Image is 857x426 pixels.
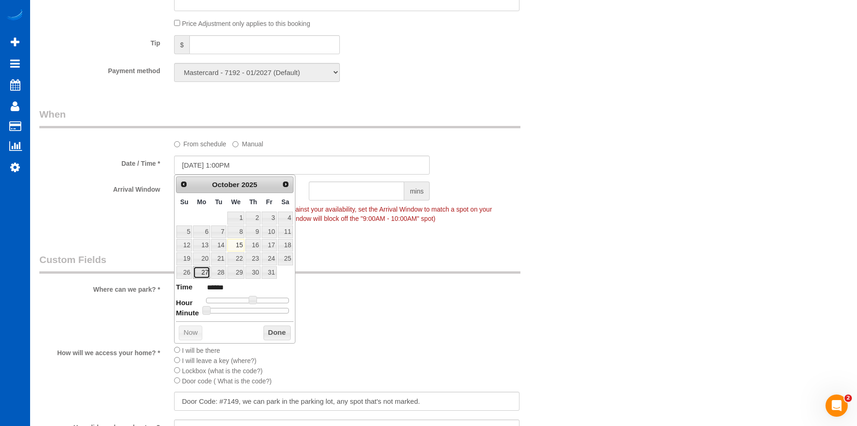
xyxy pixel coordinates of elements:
a: 25 [278,252,293,265]
span: Thursday [249,198,257,206]
label: Arrival Window [32,182,167,194]
label: Date / Time * [32,156,167,168]
span: $ [174,35,189,54]
a: 14 [211,239,226,251]
label: Payment method [32,63,167,75]
input: From schedule [174,141,180,147]
span: Monday [197,198,206,206]
a: 17 [262,239,276,251]
a: 11 [278,226,293,238]
a: 21 [211,252,226,265]
a: 16 [245,239,261,251]
span: mins [404,182,430,200]
a: 7 [211,226,226,238]
a: 10 [262,226,276,238]
dt: Minute [176,308,199,319]
label: Manual [232,136,263,149]
a: Next [279,178,292,191]
label: From schedule [174,136,226,149]
a: 24 [262,252,276,265]
img: Automaid Logo [6,9,24,22]
span: Prev [180,181,188,188]
span: 2 [844,395,852,402]
span: October [212,181,239,188]
a: 15 [227,239,245,251]
a: 27 [193,266,210,279]
a: 3 [262,212,276,224]
span: Wednesday [231,198,241,206]
a: 31 [262,266,276,279]
span: Next [282,181,289,188]
span: Friday [266,198,273,206]
span: Saturday [281,198,289,206]
a: 9 [245,226,261,238]
a: 1 [227,212,245,224]
legend: Custom Fields [39,253,520,274]
span: Tuesday [215,198,222,206]
a: 13 [193,239,210,251]
span: Door code ( What is the code?) [182,377,272,385]
a: 22 [227,252,245,265]
a: 23 [245,252,261,265]
a: 12 [176,239,192,251]
span: Lockbox (what is the code?) [182,367,263,375]
a: 28 [211,266,226,279]
label: Where can we park? * [32,282,167,294]
dt: Hour [176,298,193,309]
a: 18 [278,239,293,251]
a: 5 [176,226,192,238]
span: Sunday [180,198,188,206]
iframe: Intercom live chat [826,395,848,417]
a: 8 [227,226,245,238]
button: Now [179,326,202,340]
a: 20 [193,252,210,265]
span: I will be there [182,347,220,354]
button: Done [263,326,291,340]
label: How will we access your home? * [32,345,167,357]
legend: When [39,107,520,128]
span: Price Adjustment only applies to this booking [182,20,310,27]
span: To make this booking count against your availability, set the Arrival Window to match a spot on y... [174,206,492,222]
a: 6 [193,226,210,238]
input: MM/DD/YYYY HH:MM [174,156,430,175]
a: 4 [278,212,293,224]
a: 19 [176,252,192,265]
a: 2 [245,212,261,224]
dt: Time [176,282,193,294]
input: Manual [232,141,238,147]
label: Tip [32,35,167,48]
span: I will leave a key (where?) [182,357,256,364]
a: 30 [245,266,261,279]
a: 29 [227,266,245,279]
span: 2025 [241,181,257,188]
a: 26 [176,266,192,279]
a: Prev [177,178,190,191]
